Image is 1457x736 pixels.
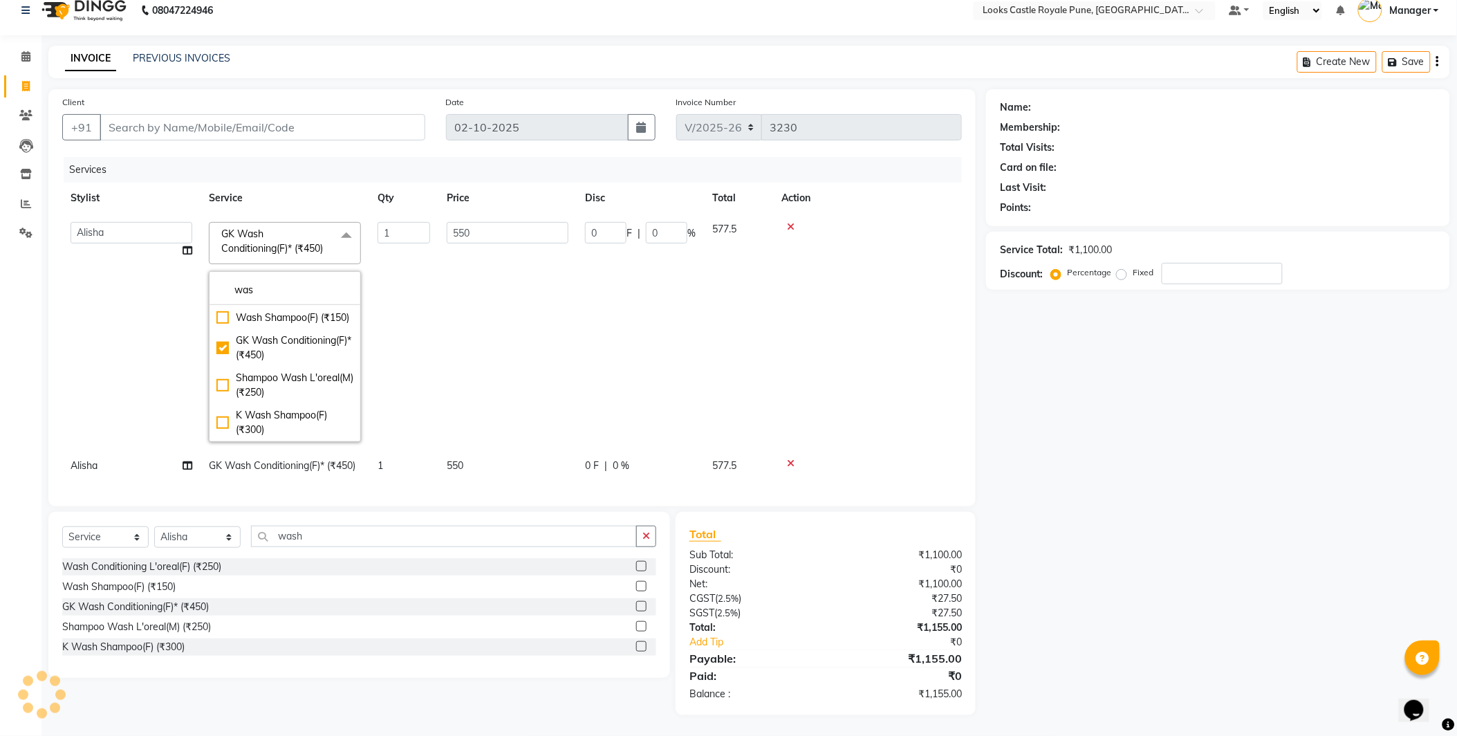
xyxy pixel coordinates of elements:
[201,183,369,214] th: Service
[1297,51,1377,73] button: Create New
[676,96,736,109] label: Invoice Number
[613,459,629,473] span: 0 %
[679,668,826,684] div: Paid:
[1000,267,1043,282] div: Discount:
[1382,51,1431,73] button: Save
[1068,243,1112,257] div: ₹1,100.00
[826,620,972,635] div: ₹1,155.00
[687,226,696,241] span: %
[62,183,201,214] th: Stylist
[1000,160,1057,175] div: Card on file:
[216,333,353,362] div: GK Wash Conditioning(F)* (₹450)
[851,635,973,650] div: ₹0
[604,459,607,473] span: |
[638,226,640,241] span: |
[826,687,972,701] div: ₹1,155.00
[62,640,185,654] div: K Wash Shampoo(F) (₹300)
[438,183,577,214] th: Price
[712,459,736,472] span: 577.5
[679,548,826,562] div: Sub Total:
[1000,140,1055,155] div: Total Visits:
[826,650,972,667] div: ₹1,155.00
[627,226,632,241] span: F
[1000,201,1031,215] div: Points:
[689,527,721,542] span: Total
[689,592,715,605] span: CGST
[216,283,353,297] input: multiselect-search
[1067,266,1111,279] label: Percentage
[378,459,383,472] span: 1
[62,114,101,140] button: +91
[826,577,972,591] div: ₹1,100.00
[679,650,826,667] div: Payable:
[773,183,962,214] th: Action
[679,591,826,606] div: ( )
[62,560,221,574] div: Wash Conditioning L'oreal(F) (₹250)
[585,459,599,473] span: 0 F
[679,562,826,577] div: Discount:
[1399,681,1443,722] iframe: chat widget
[689,607,714,619] span: SGST
[1000,181,1046,195] div: Last Visit:
[1389,3,1431,18] span: Manager
[216,408,353,437] div: K Wash Shampoo(F) (₹300)
[62,620,211,634] div: Shampoo Wash L'oreal(M) (₹250)
[826,668,972,684] div: ₹0
[100,114,425,140] input: Search by Name/Mobile/Email/Code
[216,371,353,400] div: Shampoo Wash L'oreal(M) (₹250)
[826,591,972,606] div: ₹27.50
[704,183,773,214] th: Total
[679,635,850,650] a: Add Tip
[216,311,353,325] div: Wash Shampoo(F) (₹150)
[323,242,329,255] a: x
[446,96,465,109] label: Date
[133,52,230,64] a: PREVIOUS INVOICES
[65,46,116,71] a: INVOICE
[221,228,323,255] span: GK Wash Conditioning(F)* (₹450)
[679,577,826,591] div: Net:
[62,600,209,614] div: GK Wash Conditioning(F)* (₹450)
[679,687,826,701] div: Balance :
[369,183,438,214] th: Qty
[679,620,826,635] div: Total:
[62,96,84,109] label: Client
[209,459,355,472] span: GK Wash Conditioning(F)* (₹450)
[447,459,463,472] span: 550
[251,526,637,547] input: Search or Scan
[826,548,972,562] div: ₹1,100.00
[1000,120,1060,135] div: Membership:
[826,606,972,620] div: ₹27.50
[718,593,739,604] span: 2.5%
[826,562,972,577] div: ₹0
[577,183,704,214] th: Disc
[64,157,972,183] div: Services
[1000,243,1063,257] div: Service Total:
[712,223,736,235] span: 577.5
[71,459,98,472] span: Alisha
[1133,266,1153,279] label: Fixed
[679,606,826,620] div: ( )
[717,607,738,618] span: 2.5%
[1000,100,1031,115] div: Name:
[62,580,176,594] div: Wash Shampoo(F) (₹150)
